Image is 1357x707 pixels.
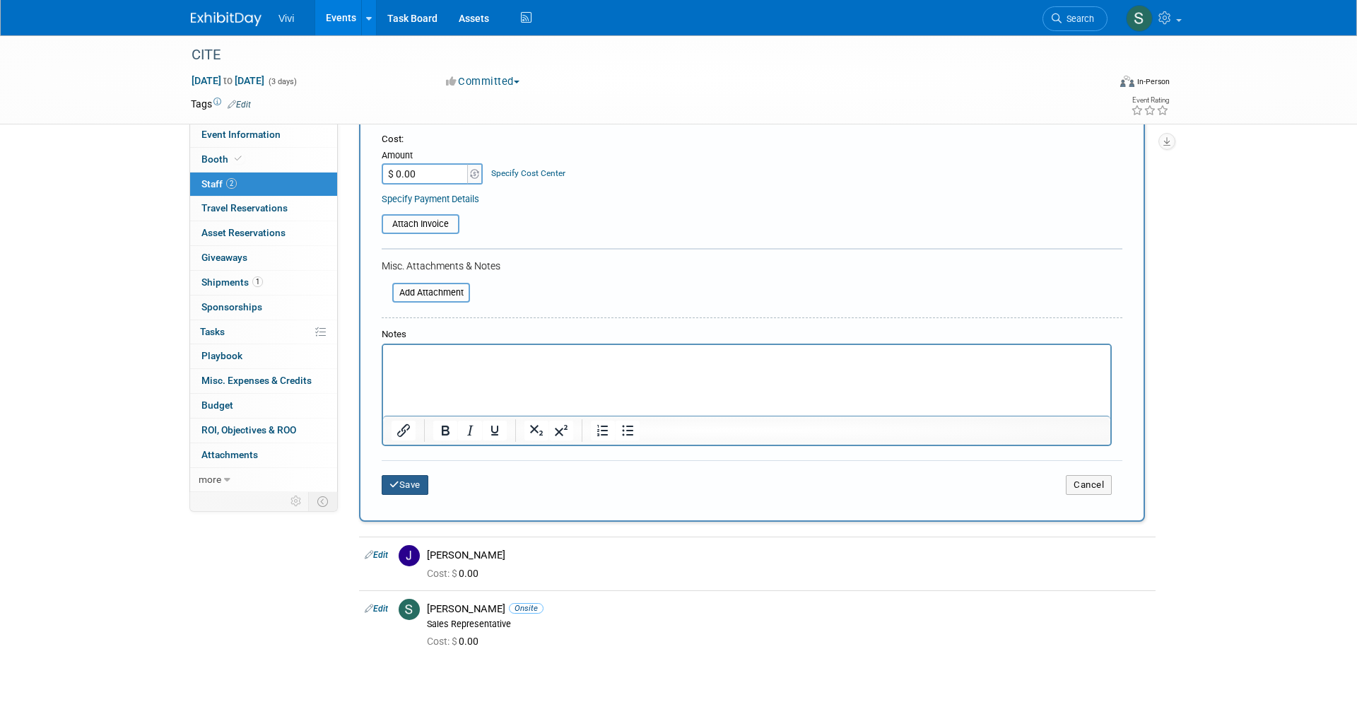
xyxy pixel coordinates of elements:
[365,550,388,560] a: Edit
[616,421,640,440] button: Bullet list
[1042,6,1108,31] a: Search
[427,636,484,647] span: 0.00
[187,42,1086,68] div: CITE
[190,344,337,368] a: Playbook
[427,636,459,647] span: Cost: $
[191,74,265,87] span: [DATE] [DATE]
[1066,475,1112,495] button: Cancel
[201,399,233,411] span: Budget
[190,320,337,344] a: Tasks
[190,197,337,221] a: Travel Reservations
[252,276,263,287] span: 1
[201,153,245,165] span: Booth
[278,13,294,24] span: Vivi
[509,603,544,614] span: Onsite
[1136,76,1170,87] div: In-Person
[201,424,296,436] span: ROI, Objectives & ROO
[228,100,251,110] a: Edit
[201,301,262,312] span: Sponsorships
[549,421,573,440] button: Superscript
[201,276,263,288] span: Shipments
[382,194,479,204] a: Specify Payment Details
[190,394,337,418] a: Budget
[483,421,507,440] button: Underline
[201,449,258,460] span: Attachments
[191,12,262,26] img: ExhibitDay
[284,492,309,510] td: Personalize Event Tab Strip
[267,77,297,86] span: (3 days)
[201,178,237,189] span: Staff
[190,443,337,467] a: Attachments
[190,173,337,197] a: Staff2
[427,568,459,579] span: Cost: $
[190,123,337,147] a: Event Information
[365,604,388,614] a: Edit
[441,74,525,89] button: Committed
[201,227,286,238] span: Asset Reservations
[399,599,420,620] img: S.jpg
[190,419,337,443] a: ROI, Objectives & ROO
[190,296,337,320] a: Sponsorships
[201,350,242,361] span: Playbook
[524,421,548,440] button: Subscript
[201,129,281,140] span: Event Information
[427,619,1150,630] div: Sales Representative
[382,259,1122,273] div: Misc. Attachments & Notes
[1131,97,1169,104] div: Event Rating
[190,246,337,270] a: Giveaways
[221,75,235,86] span: to
[190,148,337,172] a: Booth
[235,155,242,163] i: Booth reservation complete
[201,252,247,263] span: Giveaways
[226,178,237,189] span: 2
[200,326,225,337] span: Tasks
[399,545,420,566] img: J.jpg
[1120,76,1134,87] img: Format-Inperson.png
[382,475,428,495] button: Save
[591,421,615,440] button: Numbered list
[427,568,484,579] span: 0.00
[427,602,1150,616] div: [PERSON_NAME]
[201,375,312,386] span: Misc. Expenses & Credits
[491,168,565,178] a: Specify Cost Center
[458,421,482,440] button: Italic
[392,421,416,440] button: Insert/edit link
[382,328,1112,341] div: Notes
[1126,5,1153,32] img: Sara Membreno
[190,271,337,295] a: Shipments1
[199,474,221,485] span: more
[191,97,251,111] td: Tags
[190,221,337,245] a: Asset Reservations
[382,149,484,163] div: Amount
[427,549,1150,562] div: [PERSON_NAME]
[1062,13,1094,24] span: Search
[382,133,1122,146] div: Cost:
[190,369,337,393] a: Misc. Expenses & Credits
[190,468,337,492] a: more
[201,202,288,214] span: Travel Reservations
[383,345,1110,416] iframe: Rich Text Area
[1024,74,1170,95] div: Event Format
[309,492,338,510] td: Toggle Event Tabs
[433,421,457,440] button: Bold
